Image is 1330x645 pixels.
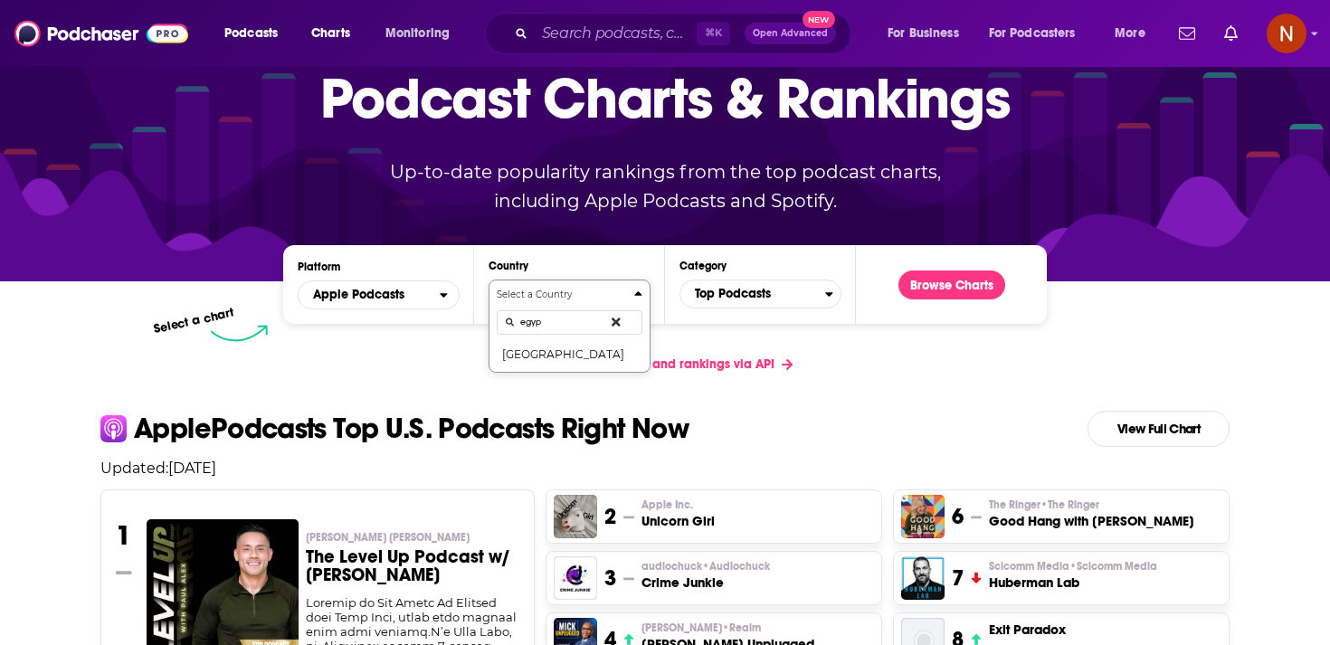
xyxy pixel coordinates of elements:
a: The Ringer•The RingerGood Hang with [PERSON_NAME] [989,498,1194,530]
input: Search Countries... [497,310,642,335]
span: New [803,11,835,28]
img: select arrow [211,325,268,342]
p: Apple Podcasts Top U.S. Podcasts Right Now [134,414,689,443]
img: Good Hang with Amy Poehler [901,495,945,538]
button: open menu [977,19,1102,48]
h3: Good Hang with [PERSON_NAME] [989,512,1194,530]
span: For Podcasters [989,21,1076,46]
a: Charts [299,19,361,48]
h3: Unicorn Girl [641,512,715,530]
span: [PERSON_NAME] [641,621,761,635]
span: audiochuck [641,559,770,574]
h3: Crime Junkie [641,574,770,592]
button: Countries [489,280,651,373]
a: Scicomm Media•Scicomm MediaHuberman Lab [989,559,1157,592]
a: [PERSON_NAME] [PERSON_NAME]The Level Up Podcast w/ [PERSON_NAME] [306,530,520,595]
span: Apple Inc. [641,498,693,512]
p: Scicomm Media • Scicomm Media [989,559,1157,574]
h3: 7 [952,564,964,592]
button: open menu [212,19,301,48]
p: The Ringer • The Ringer [989,498,1194,512]
p: Select a chart [152,305,235,337]
button: Categories [679,280,841,308]
span: Get podcast charts and rankings via API [537,356,774,372]
p: Apple Inc. [641,498,715,512]
div: Search podcasts, credits, & more... [502,13,869,54]
a: Get podcast charts and rankings via API [522,342,807,386]
p: Paul Alex Espinoza [306,530,520,545]
p: Up-to-date popularity rankings from the top podcast charts, including Apple Podcasts and Spotify. [354,157,976,215]
span: • Realm [722,621,761,634]
span: More [1115,21,1145,46]
a: Show notifications dropdown [1172,18,1202,49]
button: Show profile menu [1267,14,1306,53]
a: Show notifications dropdown [1217,18,1245,49]
p: Podcast Charts & Rankings [320,39,1011,157]
button: Open AdvancedNew [745,23,836,44]
span: Charts [311,21,350,46]
a: View Full Chart [1088,411,1230,447]
span: • Scicomm Media [1069,560,1157,573]
h3: 2 [604,503,616,530]
button: open menu [1102,19,1168,48]
span: Top Podcasts [680,279,825,309]
a: audiochuck•AudiochuckCrime Junkie [641,559,770,592]
h4: Select a Country [497,290,627,299]
button: Browse Charts [898,270,1005,299]
span: Apple Podcasts [313,289,404,301]
span: For Business [888,21,959,46]
h3: Huberman Lab [989,574,1157,592]
img: Crime Junkie [554,556,597,600]
button: open menu [298,280,460,309]
a: Apple Inc.Unicorn Girl [641,498,715,530]
h3: The Level Up Podcast w/ [PERSON_NAME] [306,548,520,584]
span: ⌘ K [697,22,730,45]
h3: 1 [116,519,131,552]
img: apple Icon [100,415,127,441]
img: Unicorn Girl [554,495,597,538]
button: open menu [373,19,473,48]
span: Monitoring [385,21,450,46]
button: [GEOGRAPHIC_DATA] [497,343,642,365]
p: Mick Hunt • Realm [641,621,814,635]
span: Podcasts [224,21,278,46]
span: Logged in as AdelNBM [1267,14,1306,53]
span: The Ringer [989,498,1099,512]
span: Scicomm Media [989,559,1157,574]
p: Updated: [DATE] [86,460,1244,477]
span: • The Ringer [1040,498,1099,511]
h3: Exit Paradox [989,621,1066,639]
span: Open Advanced [753,29,828,38]
img: Huberman Lab [901,556,945,600]
p: audiochuck • Audiochuck [641,559,770,574]
h3: 6 [952,503,964,530]
h2: Platforms [298,280,460,309]
img: User Profile [1267,14,1306,53]
h3: 3 [604,564,616,592]
span: • Audiochuck [702,560,770,573]
span: [PERSON_NAME] [PERSON_NAME] [306,530,470,545]
img: Podchaser - Follow, Share and Rate Podcasts [14,16,188,51]
button: open menu [875,19,982,48]
input: Search podcasts, credits, & more... [535,19,697,48]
